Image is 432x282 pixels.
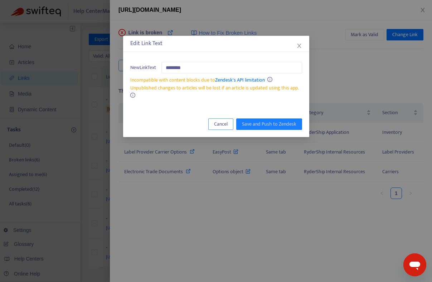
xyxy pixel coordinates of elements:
span: close [296,43,302,49]
button: Cancel [208,118,233,130]
a: Zendesk's API limitation [215,76,265,84]
button: Save and Push to Zendesk [236,118,302,130]
div: Edit Link Text [130,39,302,48]
span: info-circle [130,93,135,98]
span: New Link Text [130,64,156,72]
span: Incompatible with content blocks due to [130,76,265,84]
iframe: Button to launch messaging window [403,253,426,276]
span: Cancel [214,120,228,128]
span: Unpublished changes to articles will be lost if an article is updated using this app. [130,84,299,92]
span: info-circle [267,77,272,82]
button: Close [295,42,303,50]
